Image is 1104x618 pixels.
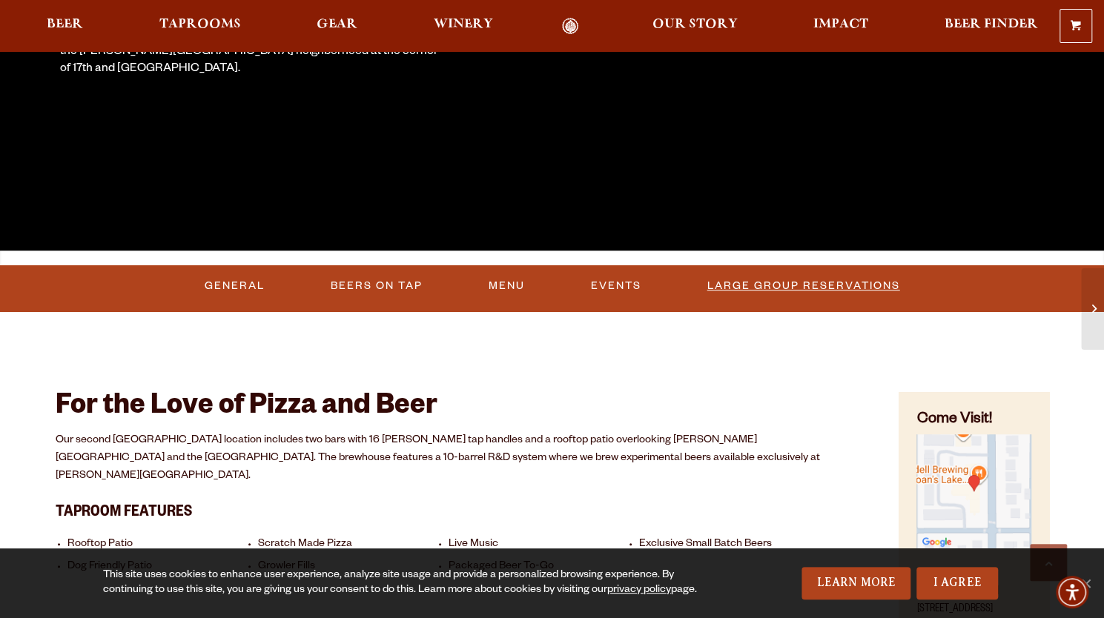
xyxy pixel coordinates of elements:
[813,19,868,30] span: Impact
[434,19,493,30] span: Winery
[916,434,1031,548] img: Small thumbnail of location on map
[945,19,1038,30] span: Beer Finder
[801,567,910,599] a: Learn More
[916,410,1031,431] h4: Come Visit!
[60,27,440,79] div: Come visit our 10-barrel pilot brewhouse, taproom and pizza kitchen in the [PERSON_NAME][GEOGRAPH...
[258,538,441,552] li: Scratch Made Pizza
[804,18,878,35] a: Impact
[483,269,531,303] a: Menu
[56,495,862,526] h3: Taproom Features
[916,567,998,599] a: I Agree
[56,432,862,485] p: Our second [GEOGRAPHIC_DATA] location includes two bars with 16 [PERSON_NAME] tap handles and a r...
[56,392,862,425] h2: For the Love of Pizza and Beer
[639,538,822,552] li: Exclusive Small Batch Beers
[199,269,271,303] a: General
[37,18,93,35] a: Beer
[935,18,1048,35] a: Beer Finder
[701,269,906,303] a: Large Group Reservations
[317,19,357,30] span: Gear
[325,269,429,303] a: Beers On Tap
[607,585,671,597] a: privacy policy
[1056,576,1088,608] div: Accessibility Menu
[449,538,632,552] li: Live Music
[307,18,367,35] a: Gear
[67,538,251,552] li: Rooftop Patio
[159,19,241,30] span: Taprooms
[652,19,738,30] span: Our Story
[1030,544,1067,581] a: Scroll to top
[103,568,721,598] div: This site uses cookies to enhance user experience, analyze site usage and provide a personalized ...
[643,18,747,35] a: Our Story
[542,18,598,35] a: Odell Home
[424,18,503,35] a: Winery
[585,269,647,303] a: Events
[47,19,83,30] span: Beer
[916,541,1031,553] a: Find on Google Maps (opens in a new window)
[150,18,251,35] a: Taprooms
